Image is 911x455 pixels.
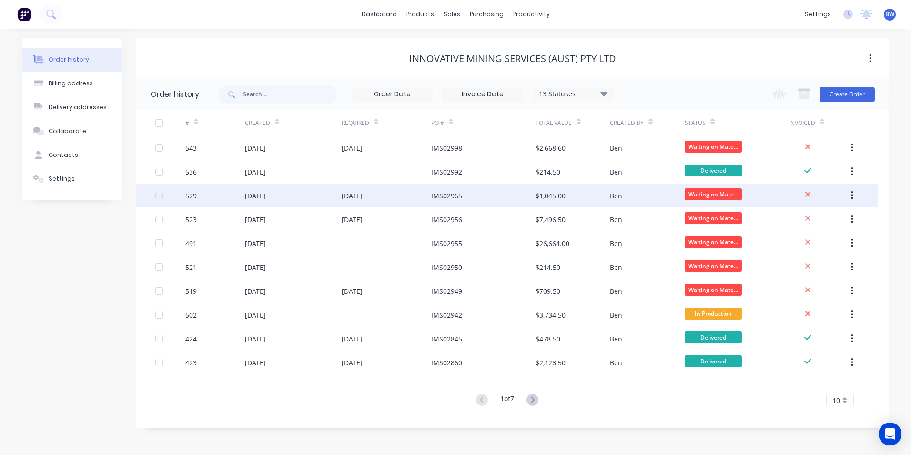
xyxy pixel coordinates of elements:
div: Ben [610,143,622,153]
div: products [402,7,439,21]
div: Order history [151,89,199,100]
div: 536 [185,167,197,177]
span: Delivered [685,331,742,343]
div: Contacts [49,151,78,159]
img: Factory [17,7,31,21]
div: Collaborate [49,127,86,135]
div: IMS02992 [431,167,462,177]
span: Delivered [685,165,742,176]
div: IMS02860 [431,358,462,368]
div: [DATE] [245,286,266,296]
a: dashboard [357,7,402,21]
div: Ben [610,238,622,248]
div: IMS02950 [431,262,462,272]
div: $214.50 [536,262,560,272]
div: sales [439,7,465,21]
span: Waiting on Mate... [685,260,742,272]
div: purchasing [465,7,508,21]
div: 1 of 7 [500,393,514,407]
div: $7,496.50 [536,215,566,225]
div: Status [685,110,789,136]
div: Settings [49,175,75,183]
div: [DATE] [342,215,363,225]
span: Delivered [685,355,742,367]
div: 424 [185,334,197,344]
div: PO # [431,110,536,136]
div: settings [800,7,836,21]
button: Contacts [22,143,122,167]
div: Created By [610,119,644,127]
div: 502 [185,310,197,320]
div: [DATE] [245,334,266,344]
span: 10 [832,395,840,405]
div: Delivery addresses [49,103,107,112]
div: $478.50 [536,334,560,344]
div: # [185,110,245,136]
div: [DATE] [245,191,266,201]
div: 521 [185,262,197,272]
div: 491 [185,238,197,248]
span: In Production [685,308,742,320]
div: [DATE] [342,334,363,344]
button: Delivery addresses [22,95,122,119]
button: Settings [22,167,122,191]
div: 519 [185,286,197,296]
div: IMS02845 [431,334,462,344]
div: [DATE] [342,191,363,201]
div: Ben [610,286,622,296]
div: Created [245,119,270,127]
div: Ben [610,215,622,225]
input: Order Date [352,87,432,102]
span: Waiting on Mate... [685,212,742,224]
div: Ben [610,310,622,320]
div: [DATE] [342,286,363,296]
button: Billing address [22,72,122,95]
span: BW [885,10,894,19]
div: Created [245,110,342,136]
div: [DATE] [245,143,266,153]
div: [DATE] [245,262,266,272]
div: Required [342,119,369,127]
div: Ben [610,191,622,201]
input: Invoice Date [443,87,523,102]
div: IMS02942 [431,310,462,320]
div: IMS02998 [431,143,462,153]
div: 13 Statuses [533,89,613,99]
button: Order history [22,48,122,72]
div: $2,128.50 [536,358,566,368]
div: PO # [431,119,444,127]
div: [DATE] [245,238,266,248]
div: $1,045.00 [536,191,566,201]
div: Order history [49,55,89,64]
div: IMS02956 [431,215,462,225]
div: IMS02949 [431,286,462,296]
div: $26,664.00 [536,238,569,248]
div: [DATE] [245,310,266,320]
div: Created By [610,110,684,136]
div: Ben [610,334,622,344]
div: Required [342,110,431,136]
div: Total Value [536,119,572,127]
div: [DATE] [342,143,363,153]
span: Waiting on Mate... [685,284,742,296]
span: Waiting on Mate... [685,188,742,200]
div: [DATE] [245,215,266,225]
button: Create Order [820,87,875,102]
div: 523 [185,215,197,225]
div: $709.50 [536,286,560,296]
span: Waiting on Mate... [685,236,742,248]
div: [DATE] [245,167,266,177]
div: # [185,119,189,127]
div: Total Value [536,110,610,136]
div: Ben [610,262,622,272]
div: 529 [185,191,197,201]
div: Billing address [49,79,93,88]
div: Ben [610,167,622,177]
div: Status [685,119,706,127]
div: [DATE] [342,358,363,368]
div: Innovative Mining Services (Aust) Pty Ltd [409,53,616,64]
div: [DATE] [245,358,266,368]
div: 543 [185,143,197,153]
button: Collaborate [22,119,122,143]
div: IMS02955 [431,238,462,248]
